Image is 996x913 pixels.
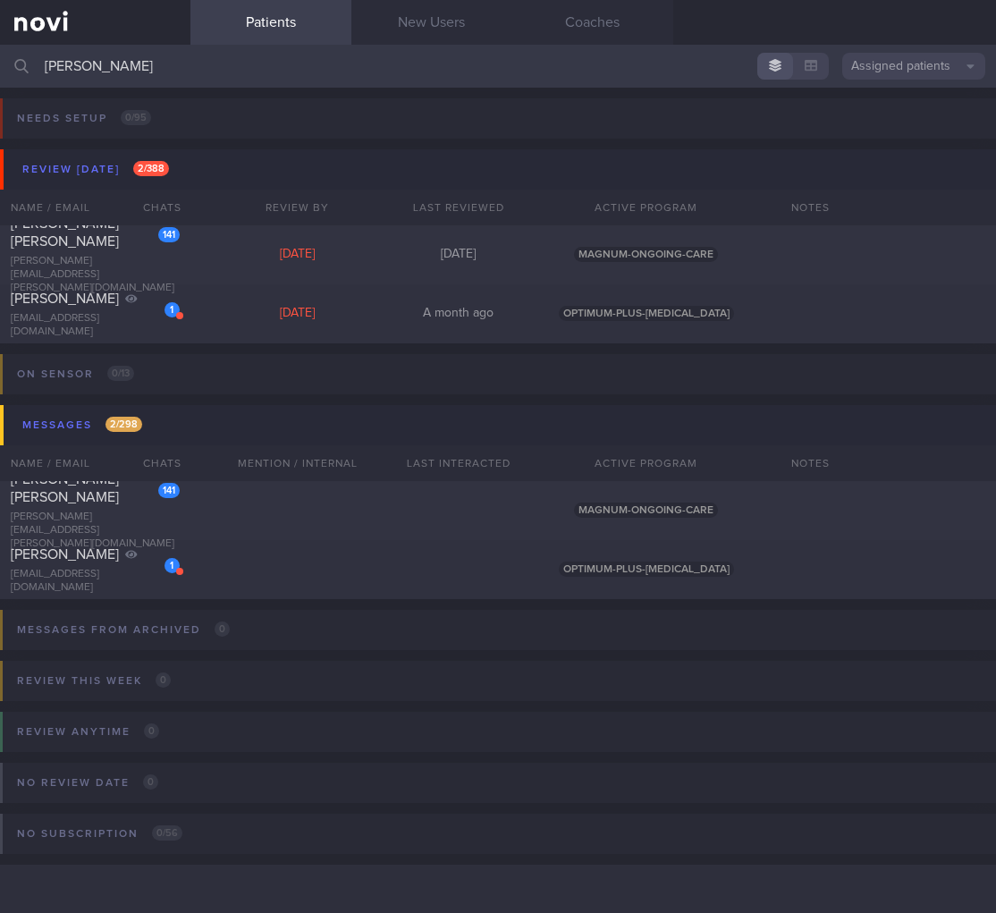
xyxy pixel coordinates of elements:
[13,362,139,386] div: On sensor
[11,511,180,551] div: [PERSON_NAME][EMAIL_ADDRESS][PERSON_NAME][DOMAIN_NAME]
[559,562,734,577] span: OPTIMUM-PLUS-[MEDICAL_DATA]
[11,292,119,306] span: [PERSON_NAME]
[378,247,539,263] div: [DATE]
[559,306,734,321] span: OPTIMUM-PLUS-[MEDICAL_DATA]
[152,825,182,841] span: 0 / 56
[13,822,187,846] div: No subscription
[18,413,147,437] div: Messages
[18,157,173,182] div: Review [DATE]
[217,247,378,263] div: [DATE]
[11,312,180,339] div: [EMAIL_ADDRESS][DOMAIN_NAME]
[378,445,539,481] div: Last Interacted
[13,669,175,693] div: Review this week
[378,190,539,225] div: Last Reviewed
[143,774,158,790] span: 0
[11,255,180,295] div: [PERSON_NAME][EMAIL_ADDRESS][PERSON_NAME][DOMAIN_NAME]
[539,190,754,225] div: Active Program
[165,302,180,317] div: 1
[13,106,156,131] div: Needs setup
[158,483,180,498] div: 141
[156,672,171,688] span: 0
[165,558,180,573] div: 1
[13,618,234,642] div: Messages from Archived
[133,161,169,176] span: 2 / 388
[574,503,718,518] span: MAGNUM-ONGOING-CARE
[158,227,180,242] div: 141
[217,306,378,322] div: [DATE]
[13,720,164,744] div: Review anytime
[13,771,163,795] div: No review date
[107,366,134,381] span: 0 / 13
[11,547,119,562] span: [PERSON_NAME]
[11,568,180,595] div: [EMAIL_ADDRESS][DOMAIN_NAME]
[842,53,985,80] button: Assigned patients
[539,445,754,481] div: Active Program
[574,247,718,262] span: MAGNUM-ONGOING-CARE
[378,306,539,322] div: A month ago
[144,723,159,739] span: 0
[119,445,190,481] div: Chats
[215,621,230,637] span: 0
[217,190,378,225] div: Review By
[119,190,190,225] div: Chats
[121,110,151,125] span: 0 / 95
[781,445,996,481] div: Notes
[781,190,996,225] div: Notes
[217,445,378,481] div: Mention / Internal
[106,417,142,432] span: 2 / 298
